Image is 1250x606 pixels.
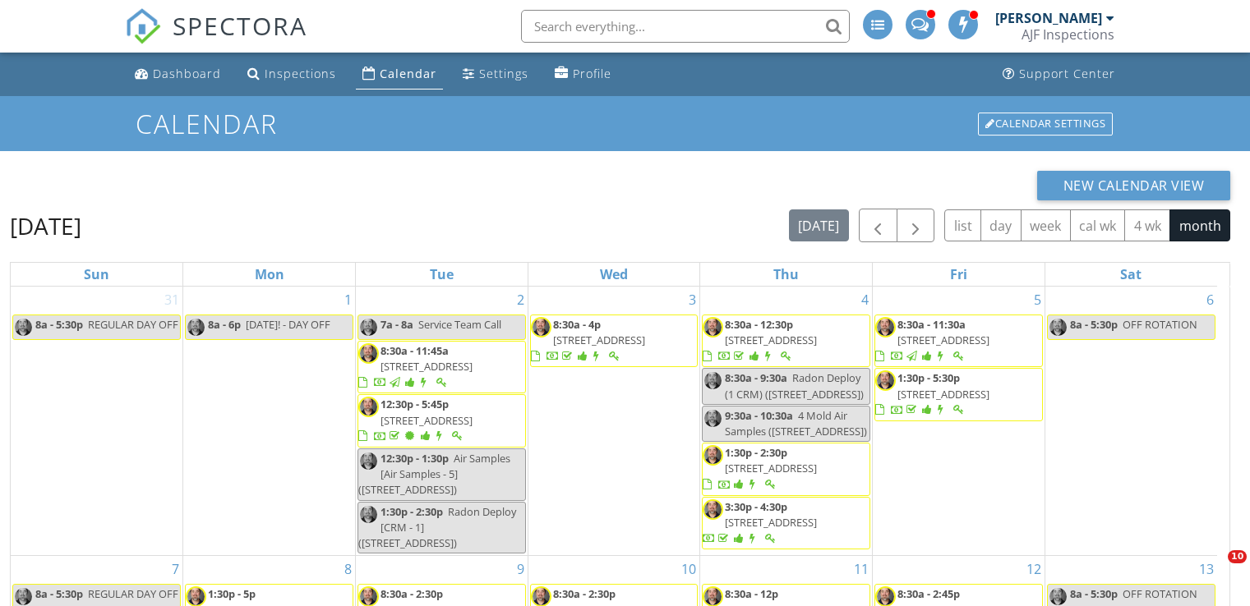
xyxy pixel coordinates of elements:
a: 8:30a - 4p [STREET_ADDRESS] [531,317,645,363]
img: levi_k.jpg [186,317,206,337]
a: SPECTORA [125,22,307,57]
img: levi_k.jpg [875,370,896,391]
button: month [1169,209,1230,241]
span: 8a - 5:30p [1070,317,1118,332]
span: Service Team Call [418,317,501,332]
img: levi_k.jpg [875,317,896,337]
img: levi_k.jpg [1048,317,1068,337]
span: 12:30p - 5:45p [381,397,449,411]
span: 8:30a - 2:45p [897,586,960,601]
a: Calendar [356,59,443,90]
a: Sunday [81,263,113,286]
a: Profile [548,59,618,90]
a: Go to September 3, 2025 [685,287,699,313]
span: 9:30a - 10:30a [725,408,793,423]
span: [STREET_ADDRESS] [725,515,817,530]
a: Go to September 8, 2025 [341,556,355,582]
a: 8:30a - 12:30p [STREET_ADDRESS] [703,317,817,363]
a: 3:30p - 4:30p [STREET_ADDRESS] [703,499,817,545]
a: Inspections [241,59,343,90]
a: Go to September 1, 2025 [341,287,355,313]
span: SPECTORA [173,8,307,43]
a: Settings [456,59,535,90]
a: 1:30p - 5:30p [STREET_ADDRESS] [874,368,1043,421]
div: Calendar Settings [978,112,1113,135]
span: 8a - 5:30p [35,317,83,332]
a: 8:30a - 12:30p [STREET_ADDRESS] [702,314,870,368]
td: Go to September 3, 2025 [528,287,700,556]
button: cal wk [1070,209,1126,241]
img: levi_k.jpg [358,504,379,525]
span: 8:30a - 11:45a [381,343,449,358]
span: OFF ROTATION [1123,586,1197,601]
span: REGULAR DAY OFF [88,317,178,332]
div: Support Center [1019,66,1115,81]
span: 8:30a - 12p [725,586,778,601]
a: Tuesday [427,263,457,286]
h2: [DATE] [10,209,81,242]
a: 8:30a - 11:45a [STREET_ADDRESS] [357,341,526,394]
h1: Calendar [136,109,1114,138]
a: 3:30p - 4:30p [STREET_ADDRESS] [702,497,870,550]
a: Friday [947,263,971,286]
a: Go to September 6, 2025 [1203,287,1217,313]
a: Go to September 12, 2025 [1023,556,1045,582]
iframe: Intercom live chat [1194,550,1234,590]
span: 8:30a - 4p [553,317,601,332]
img: levi_k.jpg [703,408,723,429]
span: [STREET_ADDRESS] [897,333,989,347]
div: Profile [573,66,611,81]
div: Dashboard [153,66,221,81]
a: Support Center [996,59,1122,90]
div: Inspections [265,66,336,81]
span: 8:30a - 12:30p [725,317,793,332]
span: 8a - 5:30p [35,586,83,601]
span: 1:30p - 5p [208,586,256,601]
a: 12:30p - 5:45p [STREET_ADDRESS] [357,394,526,448]
img: levi_k.jpg [358,343,379,364]
span: 8:30a - 2:30p [381,586,443,601]
a: Monday [251,263,288,286]
td: Go to September 1, 2025 [183,287,356,556]
a: 1:30p - 2:30p [STREET_ADDRESS] [703,445,817,491]
span: 7a - 8a [381,317,413,332]
span: Radon Deploy [CRM - 1] ([STREET_ADDRESS]) [358,504,516,550]
span: 8a - 5:30p [1070,586,1118,601]
span: 8:30a - 9:30a [725,370,787,385]
img: levi_k.jpg [703,445,723,466]
td: Go to August 31, 2025 [11,287,183,556]
span: [STREET_ADDRESS] [553,333,645,347]
img: The Best Home Inspection Software - Spectora [125,8,161,44]
button: Next month [897,209,935,242]
a: Go to August 31, 2025 [161,287,182,313]
button: day [980,209,1022,241]
span: [DATE]! - DAY OFF [246,317,330,332]
td: Go to September 6, 2025 [1045,287,1217,556]
span: REGULAR DAY OFF [88,586,178,601]
span: 12:30p - 1:30p [381,451,449,466]
a: Go to September 10, 2025 [678,556,699,582]
button: 4 wk [1124,209,1170,241]
span: [STREET_ADDRESS] [381,359,473,374]
span: 1:30p - 2:30p [381,504,443,519]
span: 10 [1228,550,1247,563]
input: Search everything... [521,10,850,43]
span: Air Samples [Air Samples - 5] ([STREET_ADDRESS]) [358,451,510,497]
button: [DATE] [789,209,849,241]
img: levi_k.jpg [358,397,379,417]
span: 1:30p - 5:30p [897,370,960,385]
span: [STREET_ADDRESS] [725,461,817,475]
a: Saturday [1117,263,1145,286]
span: 3:30p - 4:30p [725,499,787,514]
img: levi_k.jpg [703,317,723,337]
img: levi_k.jpg [358,451,379,471]
button: New Calendar View [1037,171,1231,200]
a: 8:30a - 11:30a [STREET_ADDRESS] [874,314,1043,368]
button: week [1021,209,1071,241]
img: levi_k.jpg [703,370,723,391]
span: 8:30a - 11:30a [897,317,966,332]
td: Go to September 4, 2025 [700,287,873,556]
div: Settings [479,66,528,81]
span: [STREET_ADDRESS] [381,413,473,428]
span: [STREET_ADDRESS] [897,387,989,402]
